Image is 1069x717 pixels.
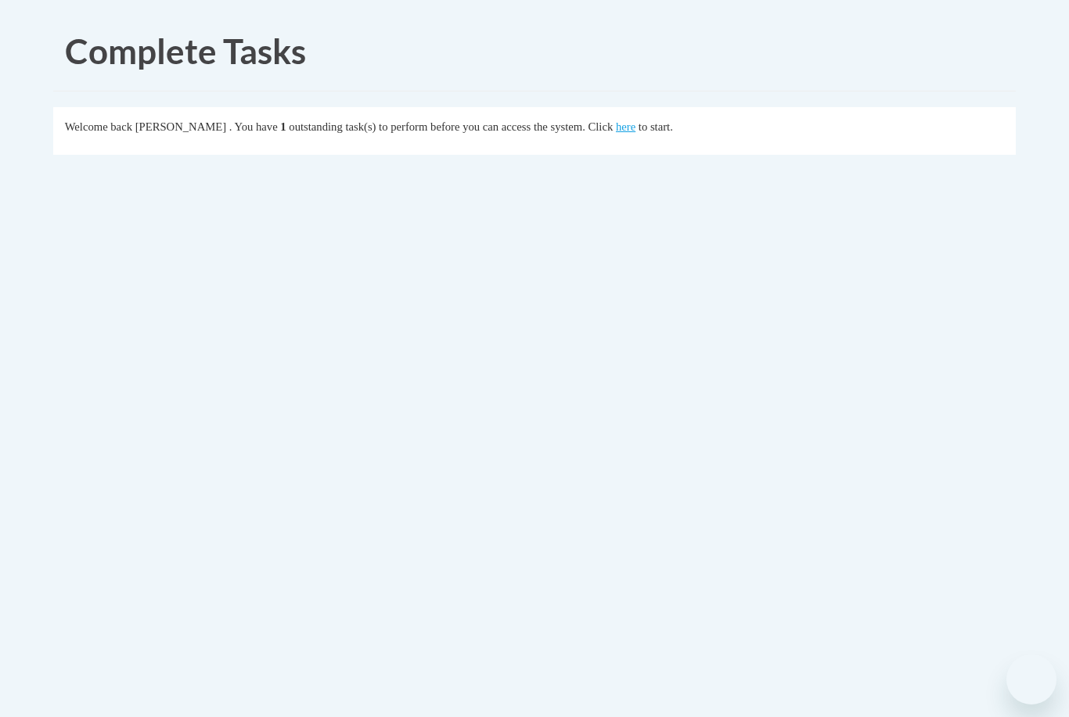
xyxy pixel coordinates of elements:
span: [PERSON_NAME] [135,120,226,133]
span: to start. [639,120,673,133]
a: here [616,120,635,133]
span: Complete Tasks [65,30,306,71]
span: 1 [280,120,286,133]
span: . You have [229,120,278,133]
span: Welcome back [65,120,132,133]
span: outstanding task(s) to perform before you can access the system. Click [289,120,613,133]
iframe: Button to launch messaging window [1006,654,1056,704]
